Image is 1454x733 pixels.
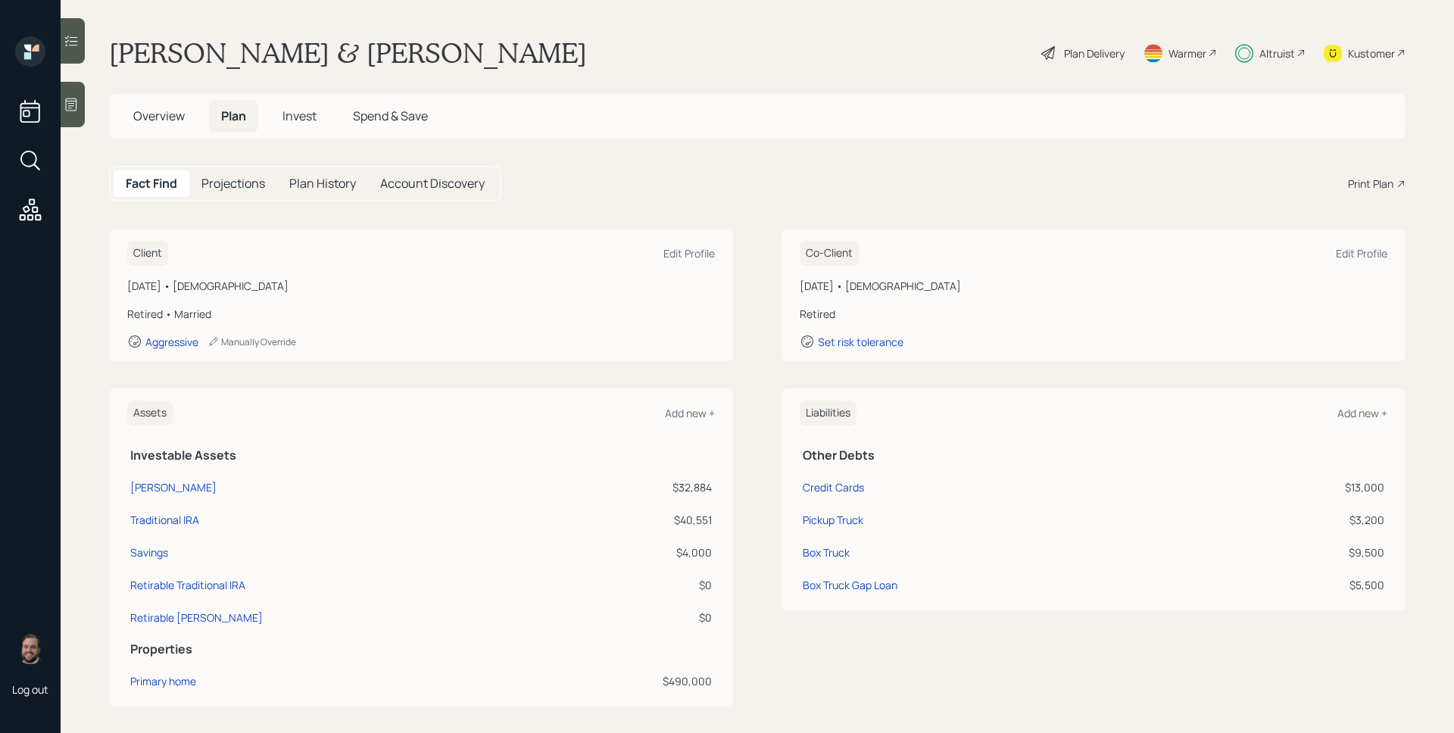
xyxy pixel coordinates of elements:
[665,406,715,420] div: Add new +
[127,306,715,322] div: Retired • Married
[127,241,168,266] h6: Client
[551,512,712,528] div: $40,551
[1064,45,1125,61] div: Plan Delivery
[803,512,863,528] div: Pickup Truck
[133,108,185,124] span: Overview
[803,479,864,495] div: Credit Cards
[663,246,715,260] div: Edit Profile
[130,673,196,689] div: Primary home
[130,642,712,657] h5: Properties
[126,176,177,191] h5: Fact Find
[803,448,1384,463] h5: Other Debts
[282,108,317,124] span: Invest
[1169,45,1206,61] div: Warmer
[130,479,217,495] div: [PERSON_NAME]
[803,577,897,593] div: Box Truck Gap Loan
[1208,577,1384,593] div: $5,500
[221,108,246,124] span: Plan
[551,577,712,593] div: $0
[353,108,428,124] span: Spend & Save
[201,176,265,191] h5: Projections
[551,544,712,560] div: $4,000
[130,544,168,560] div: Savings
[130,577,245,593] div: Retirable Traditional IRA
[380,176,485,191] h5: Account Discovery
[800,278,1387,294] div: [DATE] • [DEMOGRAPHIC_DATA]
[130,448,712,463] h5: Investable Assets
[800,241,859,266] h6: Co-Client
[130,512,199,528] div: Traditional IRA
[109,36,587,70] h1: [PERSON_NAME] & [PERSON_NAME]
[1208,512,1384,528] div: $3,200
[130,610,263,625] div: Retirable [PERSON_NAME]
[289,176,356,191] h5: Plan History
[145,335,198,349] div: Aggressive
[800,401,856,426] h6: Liabilities
[15,634,45,664] img: james-distasi-headshot.png
[1259,45,1295,61] div: Altruist
[551,479,712,495] div: $32,884
[1336,246,1387,260] div: Edit Profile
[12,682,48,697] div: Log out
[1337,406,1387,420] div: Add new +
[551,673,712,689] div: $490,000
[551,610,712,625] div: $0
[127,401,173,426] h6: Assets
[1208,544,1384,560] div: $9,500
[207,335,296,348] div: Manually Override
[818,335,903,349] div: Set risk tolerance
[803,544,850,560] div: Box Truck
[1208,479,1384,495] div: $13,000
[1348,45,1395,61] div: Kustomer
[800,306,1387,322] div: Retired
[1348,176,1393,192] div: Print Plan
[127,278,715,294] div: [DATE] • [DEMOGRAPHIC_DATA]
